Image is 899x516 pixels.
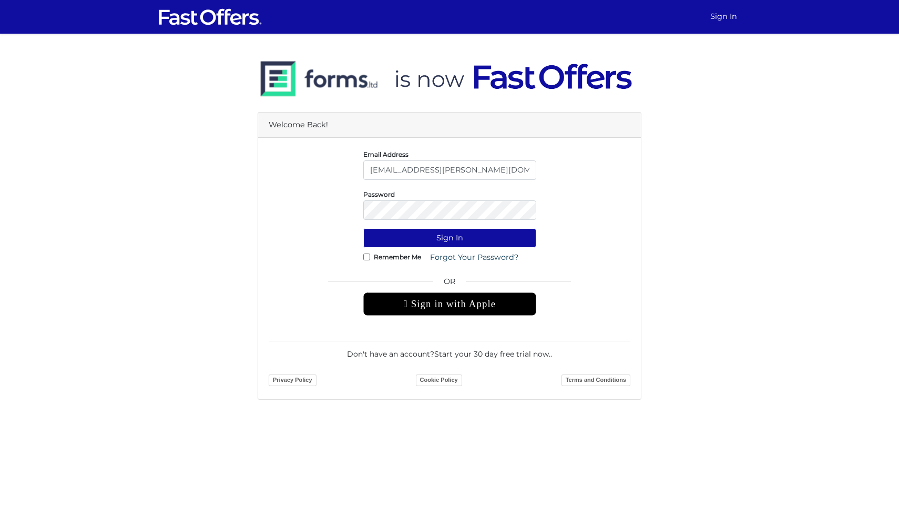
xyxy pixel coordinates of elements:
a: Start your 30 day free trial now. [434,349,550,359]
label: Remember Me [374,256,421,258]
label: Password [363,193,395,196]
input: E-Mail [363,160,536,180]
a: Sign In [706,6,741,27]
div: Sign in with Apple [363,292,536,316]
button: Sign In [363,228,536,248]
a: Terms and Conditions [561,375,630,386]
a: Privacy Policy [269,375,316,386]
label: Email Address [363,153,408,156]
div: Welcome Back! [258,113,641,138]
span: OR [363,276,536,292]
div: Don't have an account? . [269,341,630,360]
a: Cookie Policy [416,375,462,386]
a: Forgot Your Password? [423,248,525,267]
